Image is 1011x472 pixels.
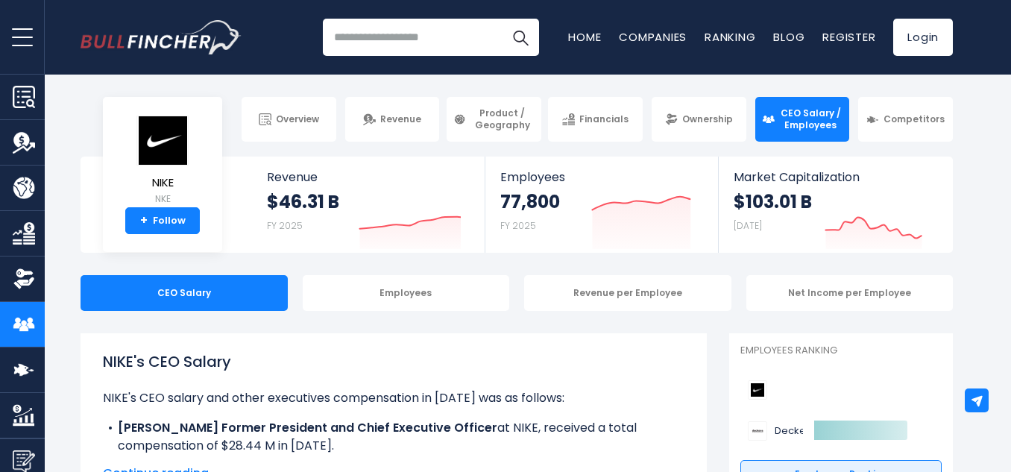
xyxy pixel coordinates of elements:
[103,350,684,373] h1: NIKE's CEO Salary
[858,97,953,142] a: Competitors
[500,219,536,232] small: FY 2025
[773,29,804,45] a: Blog
[893,19,953,56] a: Login
[548,97,643,142] a: Financials
[81,20,241,54] a: Go to homepage
[746,275,954,311] div: Net Income per Employee
[822,29,875,45] a: Register
[103,419,684,455] li: at NIKE, received a total compensation of $28.44 M in [DATE].
[884,113,945,125] span: Competitors
[125,207,200,234] a: +Follow
[447,97,541,142] a: Product / Geography
[524,275,731,311] div: Revenue per Employee
[118,419,497,436] b: [PERSON_NAME] Former President and Chief Executive Officer
[500,190,560,213] strong: 77,800
[740,344,942,357] p: Employees Ranking
[682,113,733,125] span: Ownership
[303,275,510,311] div: Employees
[136,192,189,206] small: NKE
[568,29,601,45] a: Home
[775,424,849,438] span: Deckers Outdoor Corporation
[267,219,303,232] small: FY 2025
[81,20,242,54] img: Bullfincher logo
[267,170,470,184] span: Revenue
[485,157,717,253] a: Employees 77,800 FY 2025
[652,97,746,142] a: Ownership
[748,421,767,441] img: Deckers Outdoor Corporation competitors logo
[81,275,288,311] div: CEO Salary
[734,170,936,184] span: Market Capitalization
[755,97,850,142] a: CEO Salary / Employees
[470,107,535,130] span: Product / Geography
[276,113,319,125] span: Overview
[779,107,843,130] span: CEO Salary / Employees
[748,380,767,400] img: NIKE competitors logo
[140,214,148,227] strong: +
[136,177,189,189] span: NIKE
[103,389,684,407] p: NIKE's CEO salary and other executives compensation in [DATE] was as follows:
[136,115,189,208] a: NIKE NKE
[619,29,687,45] a: Companies
[242,97,336,142] a: Overview
[380,113,421,125] span: Revenue
[267,190,339,213] strong: $46.31 B
[748,421,803,441] a: Deckers Outdoor Corporation
[579,113,629,125] span: Financials
[734,190,812,213] strong: $103.01 B
[719,157,951,253] a: Market Capitalization $103.01 B [DATE]
[345,97,440,142] a: Revenue
[734,219,762,232] small: [DATE]
[500,170,702,184] span: Employees
[705,29,755,45] a: Ranking
[13,268,35,290] img: Ownership
[252,157,485,253] a: Revenue $46.31 B FY 2025
[502,19,539,56] button: Search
